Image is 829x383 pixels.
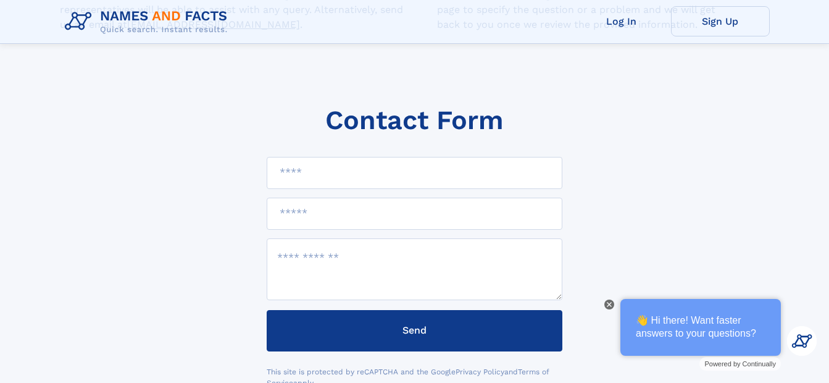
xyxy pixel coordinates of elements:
button: Send [267,310,562,351]
a: Sign Up [671,6,770,36]
div: 👋 Hi there! Want faster answers to your questions? [620,299,781,356]
img: Close [607,302,612,307]
span: Powered by Continually [704,360,776,368]
a: Powered by Continually [699,357,781,371]
a: Privacy Policy [456,368,504,376]
h1: Contact Form [325,105,504,135]
img: Logo Names and Facts [60,5,238,38]
img: Kevin [787,326,817,356]
a: Log In [572,6,671,36]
